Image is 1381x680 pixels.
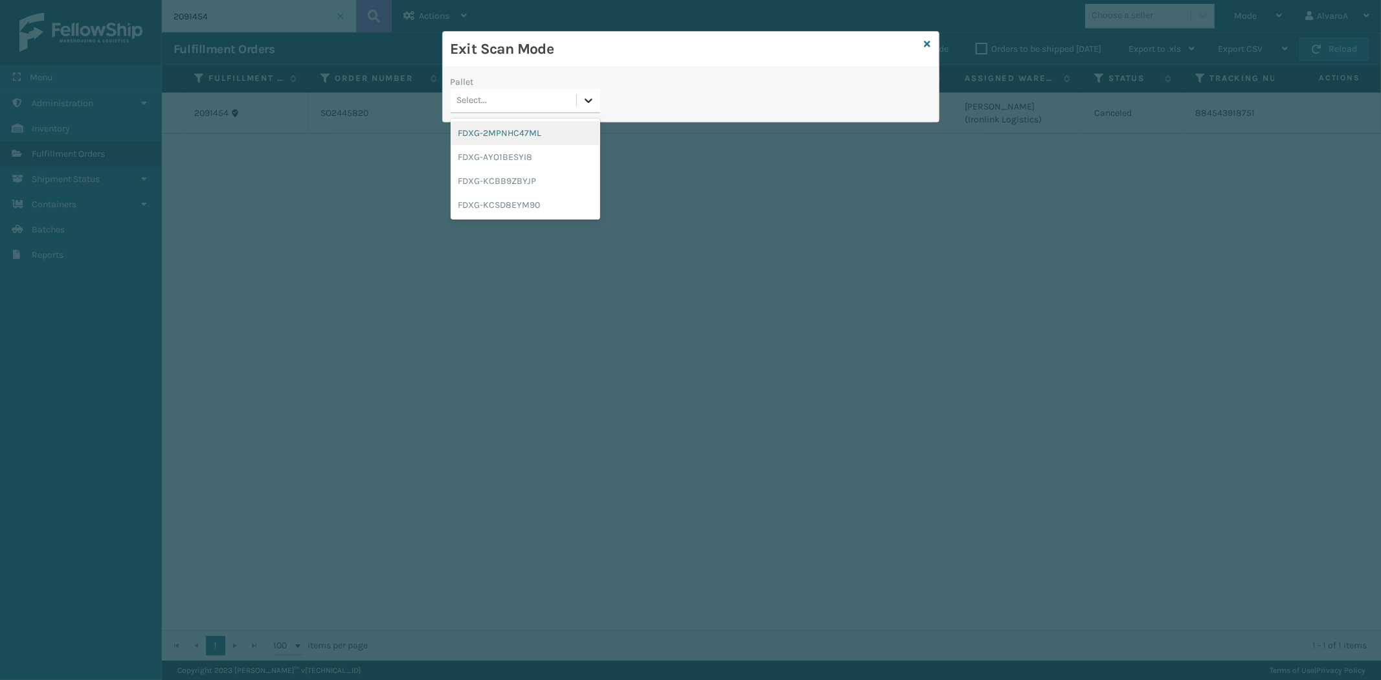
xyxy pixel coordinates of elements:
div: FDXG-2MPNHC47ML [451,121,600,145]
div: Select... [457,94,488,108]
label: Pallet [451,75,474,89]
div: FDXG-KCBB9ZBYJP [451,169,600,193]
div: FDXG-AYO1BESYI8 [451,145,600,169]
div: FDXG-KCSD8EYM90 [451,193,600,217]
h3: Exit Scan Mode [451,40,919,59]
